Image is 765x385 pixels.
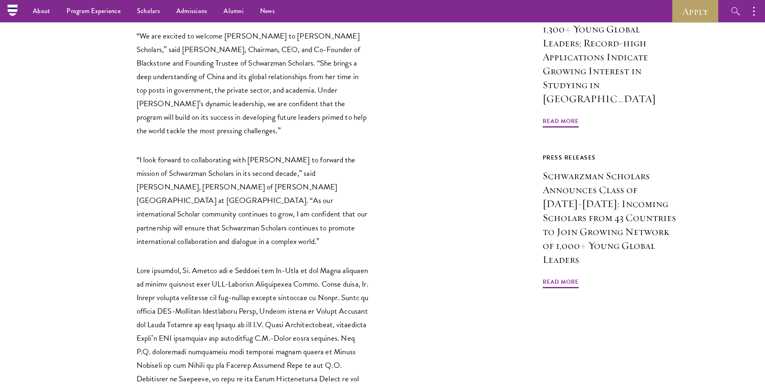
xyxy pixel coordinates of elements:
[543,169,678,267] h3: Schwarzman Scholars Announces Class of [DATE]-[DATE]: Incoming Scholars from 43 Countries to Join...
[137,29,370,137] p: “We are excited to welcome [PERSON_NAME] to [PERSON_NAME] Scholars,” said [PERSON_NAME], Chairman...
[543,116,579,129] span: Read More
[543,277,579,289] span: Read More
[543,153,678,163] div: Press Releases
[543,153,678,289] a: Press Releases Schwarzman Scholars Announces Class of [DATE]-[DATE]: Incoming Scholars from 43 Co...
[137,153,370,248] p: “I look forward to collaborating with [PERSON_NAME] to forward the mission of Schwarzman Scholars...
